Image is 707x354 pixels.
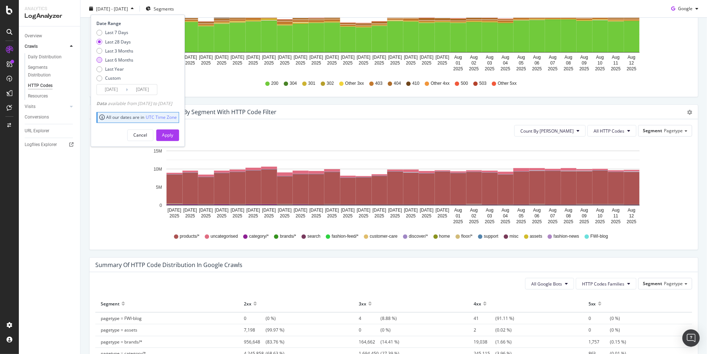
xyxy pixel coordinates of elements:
[611,66,621,71] text: 2025
[95,108,276,116] div: Crawl Volume by google by Day by Segment with HTTP Code Filter
[95,142,687,226] svg: A chart.
[520,128,574,134] span: Count By Day
[629,61,634,66] text: 12
[550,61,556,66] text: 07
[486,55,494,60] text: Aug
[436,208,449,213] text: [DATE]
[215,55,229,60] text: [DATE]
[233,61,242,66] text: 2025
[97,84,126,95] input: Start Date
[587,125,636,137] button: All HTTP Codes
[474,315,514,321] span: (91.11 %)
[296,61,305,66] text: 2025
[566,213,571,218] text: 08
[156,129,179,141] button: Apply
[589,327,620,333] span: (0 %)
[309,55,323,60] text: [DATE]
[143,3,177,14] button: Segments
[596,55,604,60] text: Aug
[96,39,133,45] div: Last 28 Days
[25,43,38,50] div: Crawls
[357,55,370,60] text: [DATE]
[244,339,266,345] span: 956,648
[517,208,525,213] text: Aug
[359,61,369,66] text: 2025
[461,80,468,87] span: 500
[471,213,477,218] text: 02
[565,208,572,213] text: Aug
[215,208,229,213] text: [DATE]
[454,55,462,60] text: Aug
[101,315,142,321] span: pagetype = FWI-blog
[611,219,621,224] text: 2025
[25,127,75,135] a: URL Explorer
[201,213,211,218] text: 2025
[474,339,495,345] span: 19,038
[474,298,481,309] div: 4xx
[28,64,75,79] a: Segments Distribution
[325,208,339,213] text: [DATE]
[627,66,636,71] text: 2025
[28,64,68,79] div: Segments Distribution
[589,315,610,321] span: 0
[502,55,509,60] text: Aug
[105,48,133,54] div: Last 3 Months
[487,213,492,218] text: 03
[28,53,62,61] div: Daily Distribution
[437,61,447,66] text: 2025
[96,20,177,26] div: Date Range
[682,329,700,347] div: Open Intercom Messenger
[262,208,276,213] text: [DATE]
[614,213,619,218] text: 11
[96,66,133,72] div: Last Year
[185,61,195,66] text: 2025
[453,66,463,71] text: 2025
[25,103,68,111] a: Visits
[375,80,382,87] span: 403
[244,327,284,333] span: (99.97 %)
[146,114,177,121] a: UTC Time Zone
[582,281,624,287] span: HTTP Codes Families
[211,233,238,240] span: uncategorised
[548,66,558,71] text: 2025
[678,5,693,12] span: Google
[420,208,433,213] text: [DATE]
[217,61,226,66] text: 2025
[596,208,604,213] text: Aug
[409,233,428,240] span: discover/*
[533,55,541,60] text: Aug
[25,6,74,12] div: Analytics
[105,75,121,81] div: Custom
[549,208,557,213] text: Aug
[612,208,620,213] text: Aug
[565,55,572,60] text: Aug
[643,128,662,134] span: Segment
[359,315,380,321] span: 4
[532,219,542,224] text: 2025
[406,61,416,66] text: 2025
[133,132,147,138] div: Cancel
[25,43,68,50] a: Crawls
[614,61,619,66] text: 11
[388,208,402,213] text: [DATE]
[566,61,571,66] text: 08
[278,55,292,60] text: [DATE]
[439,233,450,240] span: home
[549,55,557,60] text: Aug
[345,80,364,87] span: Other 3xx
[516,219,526,224] text: 2025
[170,213,179,218] text: 2025
[359,339,380,345] span: 164,662
[589,327,610,333] span: 0
[500,66,510,71] text: 2025
[357,208,370,213] text: [DATE]
[278,208,292,213] text: [DATE]
[162,132,173,138] div: Apply
[516,66,526,71] text: 2025
[280,61,290,66] text: 2025
[470,208,478,213] text: Aug
[244,298,251,309] div: 2xx
[474,327,495,333] span: 2
[244,339,284,345] span: (83.76 %)
[594,128,624,134] span: All HTTP Codes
